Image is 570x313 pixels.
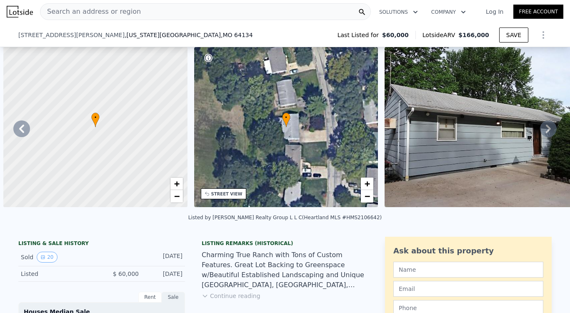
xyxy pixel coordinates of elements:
[188,215,382,220] div: Listed by [PERSON_NAME] Realty Group L L C (Heartland MLS #HMS2106642)
[18,31,125,39] span: [STREET_ADDRESS][PERSON_NAME]
[425,5,472,20] button: Company
[202,250,368,290] div: Charming True Ranch with Tons of Custom Features. Great Lot Backing to Greenspace w/Beautiful Est...
[337,31,382,39] span: Last Listed for
[393,281,543,297] input: Email
[382,31,409,39] span: $60,000
[174,191,179,201] span: −
[422,31,458,39] span: Lotside ARV
[365,191,370,201] span: −
[125,31,252,39] span: , [US_STATE][GEOGRAPHIC_DATA]
[513,5,563,19] a: Free Account
[202,240,368,247] div: Listing Remarks (Historical)
[18,240,185,248] div: LISTING & SALE HISTORY
[361,190,373,203] a: Zoom out
[365,178,370,189] span: +
[282,114,290,121] span: •
[145,252,182,263] div: [DATE]
[458,32,489,38] span: $166,000
[499,28,528,43] button: SAVE
[113,270,139,277] span: $ 60,000
[37,252,57,263] button: View historical data
[7,6,33,18] img: Lotside
[91,113,100,127] div: •
[361,178,373,190] a: Zoom in
[393,262,543,278] input: Name
[202,292,260,300] button: Continue reading
[21,270,95,278] div: Listed
[535,27,552,43] button: Show Options
[40,7,141,17] span: Search an address or region
[91,114,100,121] span: •
[282,113,290,127] div: •
[162,292,185,303] div: Sale
[476,8,513,16] a: Log In
[372,5,425,20] button: Solutions
[170,178,183,190] a: Zoom in
[393,245,543,257] div: Ask about this property
[170,190,183,203] a: Zoom out
[174,178,179,189] span: +
[21,252,95,263] div: Sold
[145,270,182,278] div: [DATE]
[138,292,162,303] div: Rent
[221,32,253,38] span: , MO 64134
[211,191,242,197] div: STREET VIEW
